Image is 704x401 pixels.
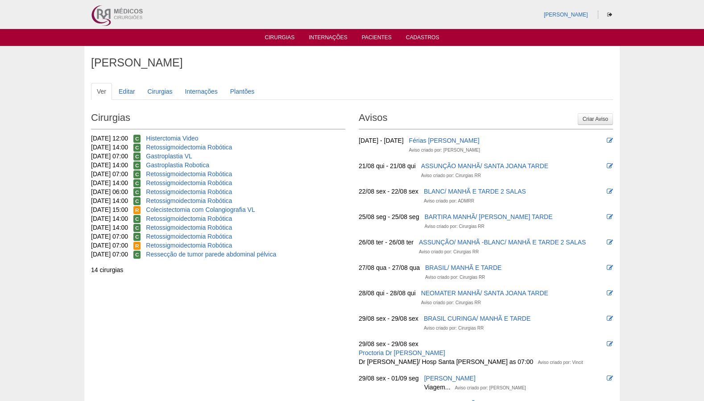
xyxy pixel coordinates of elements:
a: Retossigmoidectomia Robótica [146,242,232,249]
a: Retossigmoidectomia Robótica [146,179,232,186]
a: Retossigmoidectomia Robótica [146,215,232,222]
a: Histerctomia Video [146,135,198,142]
a: [PERSON_NAME] [424,375,476,382]
div: 25/08 seg - 25/08 seg [359,212,419,221]
span: [DATE] 14:00 [91,144,128,151]
div: 14 cirurgias [91,265,345,274]
a: Retossigmoidectomia Robótica [146,188,232,195]
span: [DATE] 14:00 [91,161,128,169]
a: Cirurgias [142,83,178,100]
span: Confirmada [133,179,141,187]
i: Editar [607,188,613,194]
a: Férias [PERSON_NAME] [409,137,480,144]
span: Reservada [133,242,141,250]
a: Criar Aviso [578,113,613,125]
div: Viagem... [424,383,451,392]
h1: [PERSON_NAME] [91,57,613,68]
span: [DATE] 07:00 [91,233,128,240]
a: Internações [309,34,348,43]
a: NEOMATER MANHÃ/ SANTA JOANA TARDE [421,289,548,297]
span: [DATE] 07:00 [91,251,128,258]
a: Retossigmoidectomia Robótica [146,170,232,178]
span: Reservada [133,206,141,214]
div: 21/08 qui - 21/08 qui [359,161,416,170]
span: [DATE] 07:00 [91,170,128,178]
span: [DATE] 06:00 [91,188,128,195]
span: [DATE] 12:00 [91,135,128,142]
a: Editar [113,83,141,100]
div: 26/08 ter - 26/08 ter [359,238,414,247]
div: 29/08 sex - 29/08 sex [359,314,418,323]
i: Editar [607,265,613,271]
a: ASSUNÇÃO MANHÃ/ SANTA JOANA TARDE [421,162,549,169]
a: Retossigmoidectomia Robótica [146,224,232,231]
a: BRASIL/ MANHÃ E TARDE [425,264,501,271]
a: Ressecção de tumor parede abdominal pélvica [146,251,276,258]
span: Confirmada [133,161,141,169]
div: 27/08 qua - 27/08 qua [359,263,420,272]
div: Aviso criado por: Cirurgias RR [419,248,479,256]
div: Aviso criado por: Cirurgias RR [424,222,484,231]
div: Aviso criado por: ADMRR [424,197,474,206]
a: BLANC/ MANHÃ E TARDE 2 SALAS [424,188,526,195]
span: [DATE] 07:00 [91,242,128,249]
span: [DATE] 14:00 [91,197,128,204]
i: Editar [607,375,613,381]
a: [PERSON_NAME] [544,12,588,18]
i: Editar [607,239,613,245]
div: 29/08 sex - 29/08 sex [359,339,418,348]
a: BRASIL CURINGA/ MANHÃ E TARDE [424,315,530,322]
i: Editar [607,163,613,169]
a: Gastroplastia VL [146,153,192,160]
span: Confirmada [133,153,141,161]
div: Aviso criado por: Cirurgias RR [424,324,484,333]
span: Confirmada [133,135,141,143]
a: Pacientes [362,34,392,43]
a: Colecistectomia com Colangiografia VL [146,206,255,213]
div: Aviso criado por: Vincit [538,358,583,367]
span: Confirmada [133,188,141,196]
a: Retossigmoidectomia Robótica [146,197,232,204]
span: [DATE] 14:00 [91,224,128,231]
div: Aviso criado por: Cirurgias RR [421,171,481,180]
span: [DATE] 15:00 [91,206,128,213]
i: Sair [607,12,612,17]
div: Aviso criado por: [PERSON_NAME] [455,384,526,393]
h2: Cirurgias [91,109,345,129]
div: Aviso criado por: [PERSON_NAME] [409,146,480,155]
a: ASSUNÇÃO/ MANHÃ -BLANC/ MANHÃ E TARDE 2 SALAS [419,239,586,246]
span: Confirmada [133,170,141,178]
a: Plantões [224,83,260,100]
i: Editar [607,290,613,296]
span: Confirmada [133,224,141,232]
span: Confirmada [133,197,141,205]
div: 29/08 sex - 01/09 seg [359,374,419,383]
a: Retossigmoidectomia Robótica [146,233,232,240]
a: Ver [91,83,112,100]
div: Dr [PERSON_NAME]/ Hosp Santa [PERSON_NAME] as 07:00 [359,357,533,366]
a: Cadastros [406,34,439,43]
i: Editar [607,214,613,220]
i: Editar [607,315,613,322]
a: Retossigmoidectomia Robótica [146,144,232,151]
span: [DATE] 07:00 [91,153,128,160]
a: Gastroplastia Robotica [146,161,209,169]
div: 28/08 qui - 28/08 qui [359,289,416,298]
span: Confirmada [133,144,141,152]
a: Cirurgias [265,34,295,43]
div: Aviso criado por: Cirurgias RR [425,273,485,282]
i: Editar [607,137,613,144]
span: Confirmada [133,233,141,241]
div: 22/08 sex - 22/08 sex [359,187,418,196]
a: BARTIRA MANHÃ/ [PERSON_NAME] TARDE [424,213,552,220]
div: Aviso criado por: Cirurgias RR [421,298,481,307]
span: Confirmada [133,251,141,259]
a: Proctoria Dr [PERSON_NAME] [359,349,445,356]
a: Internações [179,83,224,100]
div: [DATE] - [DATE] [359,136,404,145]
span: [DATE] 14:00 [91,215,128,222]
h2: Avisos [359,109,613,129]
span: Confirmada [133,215,141,223]
i: Editar [607,341,613,347]
span: [DATE] 14:00 [91,179,128,186]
